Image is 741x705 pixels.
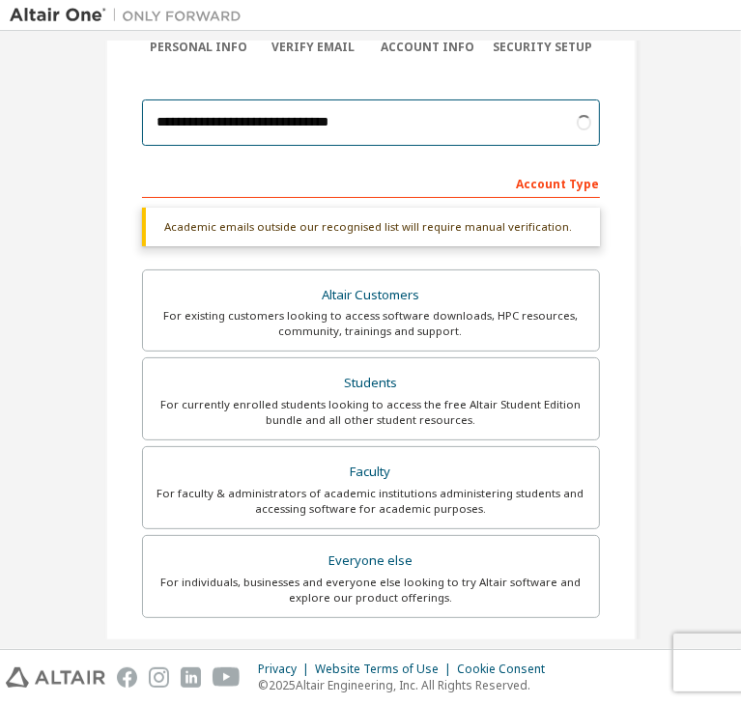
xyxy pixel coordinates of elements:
[155,575,587,606] div: For individuals, businesses and everyone else looking to try Altair software and explore our prod...
[10,6,251,25] img: Altair One
[155,370,587,397] div: Students
[142,40,257,55] div: Personal Info
[485,40,600,55] div: Security Setup
[155,486,587,517] div: For faculty & administrators of academic institutions administering students and accessing softwa...
[213,667,241,688] img: youtube.svg
[457,662,556,677] div: Cookie Consent
[258,662,315,677] div: Privacy
[117,667,137,688] img: facebook.svg
[371,40,486,55] div: Account Info
[315,662,457,677] div: Website Terms of Use
[155,548,587,575] div: Everyone else
[155,308,587,339] div: For existing customers looking to access software downloads, HPC resources, community, trainings ...
[155,397,587,428] div: For currently enrolled students looking to access the free Altair Student Edition bundle and all ...
[155,282,587,309] div: Altair Customers
[149,667,169,688] img: instagram.svg
[181,667,201,688] img: linkedin.svg
[142,167,600,198] div: Account Type
[256,40,371,55] div: Verify Email
[258,677,556,693] p: © 2025 Altair Engineering, Inc. All Rights Reserved.
[6,667,105,688] img: altair_logo.svg
[142,208,600,246] div: Academic emails outside our recognised list will require manual verification.
[155,459,587,486] div: Faculty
